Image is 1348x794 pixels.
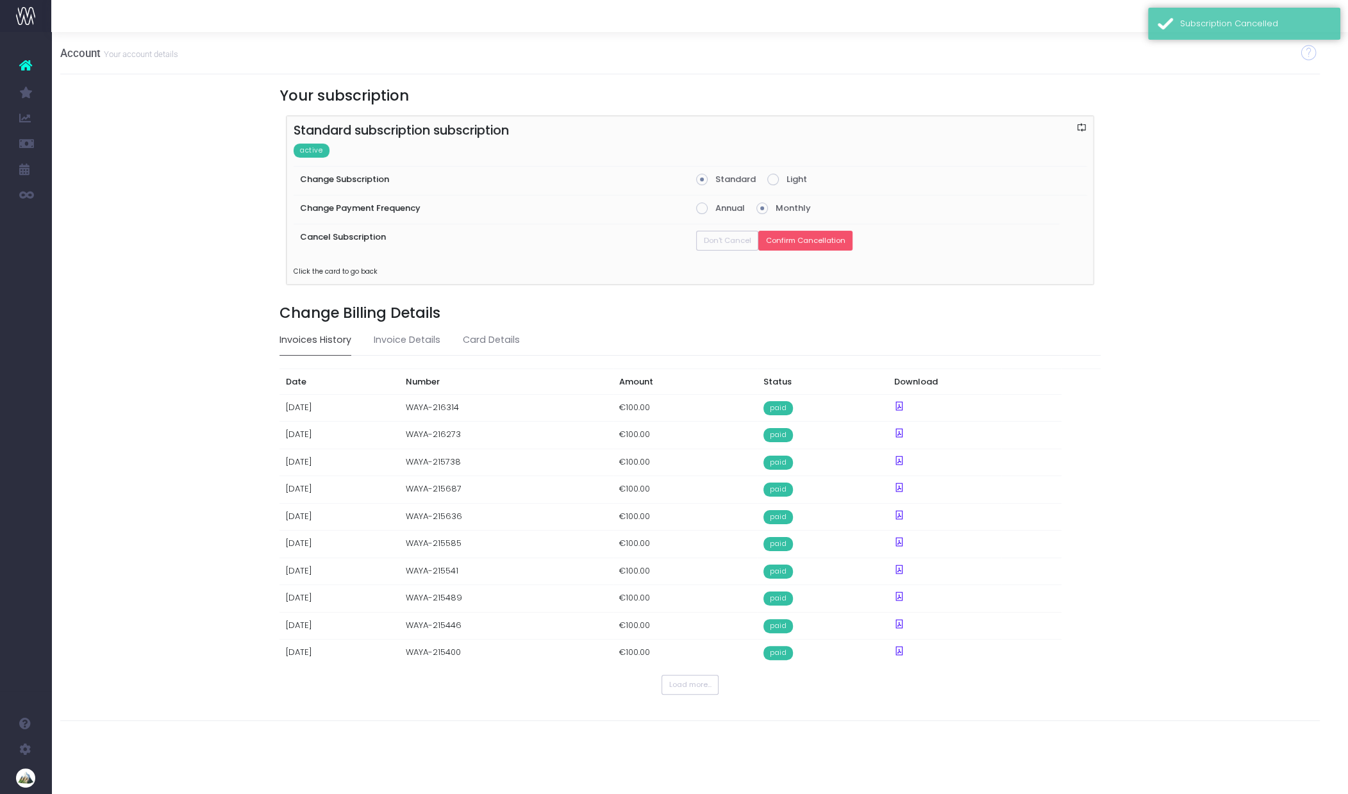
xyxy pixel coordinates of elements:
[767,173,807,186] label: Light
[279,503,399,531] td: [DATE]
[279,449,399,476] td: [DATE]
[279,585,399,613] td: [DATE]
[696,231,758,251] button: Don't Cancel
[400,640,613,666] td: WAYA-215400
[400,503,613,531] td: WAYA-215636
[763,401,793,415] span: paid
[294,195,690,224] th: Change Payment Frequency
[763,646,793,660] span: paid
[279,531,399,558] td: [DATE]
[16,768,35,788] img: images/default_profile_image.png
[763,483,793,497] span: paid
[613,368,758,394] th: Amount
[279,476,399,504] td: [DATE]
[279,368,399,394] th: Date
[101,47,178,60] small: Your account details
[613,394,758,422] td: €100.00
[763,619,793,633] span: paid
[662,675,719,695] button: Load more...
[613,612,758,640] td: €100.00
[888,368,1061,394] th: Download
[613,422,758,449] td: €100.00
[400,368,613,394] th: Number
[400,449,613,476] td: WAYA-215738
[279,558,399,585] td: [DATE]
[279,326,351,355] a: Invoices History
[463,326,520,355] a: Card Details
[696,202,745,215] label: Annual
[279,304,1101,322] h3: Change Billing Details
[400,585,613,613] td: WAYA-215489
[613,449,758,476] td: €100.00
[400,476,613,504] td: WAYA-215687
[613,640,758,666] td: €100.00
[613,503,758,531] td: €100.00
[758,231,853,251] button: Confirm Cancellation
[60,47,178,60] h3: Account
[613,585,758,613] td: €100.00
[763,456,793,470] span: paid
[613,476,758,504] td: €100.00
[763,591,793,606] span: paid
[279,612,399,640] td: [DATE]
[613,558,758,585] td: €100.00
[400,394,613,422] td: WAYA-216314
[279,640,399,666] td: [DATE]
[763,428,793,442] span: paid
[763,565,793,579] span: paid
[400,531,613,558] td: WAYA-215585
[400,558,613,585] td: WAYA-215541
[279,422,399,449] td: [DATE]
[696,173,756,186] label: Standard
[294,167,690,195] th: Change Subscription
[613,531,758,558] td: €100.00
[294,224,690,257] th: Cancel Subscription
[374,326,440,355] a: Invoice Details
[757,368,888,394] th: Status
[763,537,793,551] span: paid
[279,87,1101,104] h3: Your subscription
[294,123,1086,138] h4: Standard subscription subscription
[294,144,329,158] span: active
[1180,17,1331,30] div: Subscription Cancelled
[400,612,613,640] td: WAYA-215446
[279,394,399,422] td: [DATE]
[294,265,378,276] small: Click the card to go back
[756,202,811,215] label: Monthly
[400,422,613,449] td: WAYA-216273
[763,510,793,524] span: paid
